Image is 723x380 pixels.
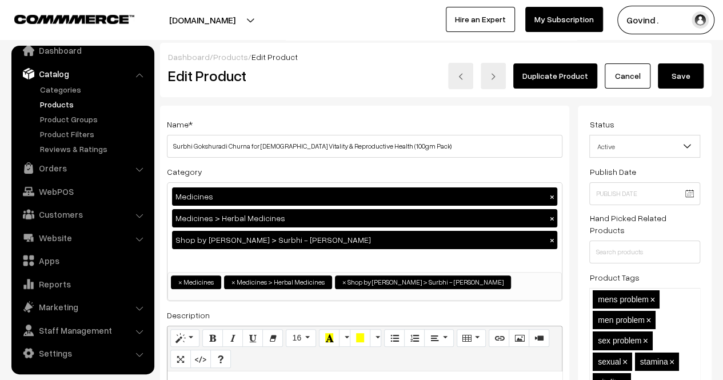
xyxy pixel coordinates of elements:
[170,329,199,347] button: Style
[168,51,704,63] div: / /
[37,83,150,95] a: Categories
[650,295,655,305] span: ×
[589,135,700,158] span: Active
[168,67,381,85] h2: Edit Product
[14,40,150,61] a: Dashboard
[525,7,603,32] a: My Subscription
[489,329,509,347] button: Link (CTRL+K)
[342,277,346,287] span: ×
[589,166,636,178] label: Publish Date
[251,52,298,62] span: Edit Product
[14,15,134,23] img: COMMMERCE
[14,227,150,248] a: Website
[319,329,339,347] button: Recent Color
[622,357,628,367] span: ×
[529,329,549,347] button: Video
[167,135,562,158] input: Name
[509,329,529,347] button: Picture
[617,6,714,34] button: Govind .
[202,329,223,347] button: Bold (CTRL+B)
[129,6,275,34] button: [DOMAIN_NAME]
[37,98,150,110] a: Products
[170,350,191,368] button: Full Screen
[335,275,511,289] li: Shop by Gaushala > Surbhi - Shivram Swadeshi Utpad
[172,231,557,249] div: Shop by [PERSON_NAME] > Surbhi - [PERSON_NAME]
[513,63,597,89] a: Duplicate Product
[598,357,621,366] span: sexual
[370,329,381,347] button: More Color
[262,329,283,347] button: Remove Font Style (CTRL+\)
[546,213,557,223] button: ×
[658,63,704,89] button: Save
[404,329,425,347] button: Ordered list (CTRL+SHIFT+NUM8)
[446,7,515,32] a: Hire an Expert
[178,277,182,287] span: ×
[37,113,150,125] a: Product Groups
[457,329,486,347] button: Table
[242,329,263,347] button: Underline (CTRL+U)
[167,309,210,321] label: Description
[605,63,650,89] a: Cancel
[210,350,231,368] button: Help
[546,235,557,245] button: ×
[14,63,150,84] a: Catalog
[37,143,150,155] a: Reviews & Ratings
[589,212,700,236] label: Hand Picked Related Products
[424,329,453,347] button: Paragraph
[190,350,211,368] button: Code View
[14,158,150,178] a: Orders
[669,357,674,367] span: ×
[224,275,332,289] li: Medicines > Herbal Medicines
[14,204,150,225] a: Customers
[490,73,497,80] img: right-arrow.png
[598,315,645,325] span: men problem
[167,118,193,130] label: Name
[292,333,301,342] span: 16
[598,336,641,345] span: sex problem
[14,297,150,317] a: Marketing
[350,329,370,347] button: Background Color
[590,137,700,157] span: Active
[171,275,221,289] li: Medicines
[646,315,651,325] span: ×
[339,329,350,347] button: More Color
[14,11,114,25] a: COMMMERCE
[37,128,150,140] a: Product Filters
[457,73,464,80] img: left-arrow.png
[692,11,709,29] img: user
[286,329,316,347] button: Font Size
[589,182,700,205] input: Publish Date
[384,329,405,347] button: Unordered list (CTRL+SHIFT+NUM7)
[172,209,557,227] div: Medicines > Herbal Medicines
[14,181,150,202] a: WebPOS
[172,187,557,206] div: Medicines
[640,357,668,366] span: stamina
[589,241,700,263] input: Search products
[14,250,150,271] a: Apps
[168,52,210,62] a: Dashboard
[598,295,649,304] span: mens problem
[589,118,614,130] label: Status
[14,320,150,341] a: Staff Management
[14,343,150,363] a: Settings
[213,52,248,62] a: Products
[643,336,648,346] span: ×
[14,274,150,294] a: Reports
[546,191,557,202] button: ×
[222,329,243,347] button: Italic (CTRL+I)
[589,271,639,283] label: Product Tags
[231,277,235,287] span: ×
